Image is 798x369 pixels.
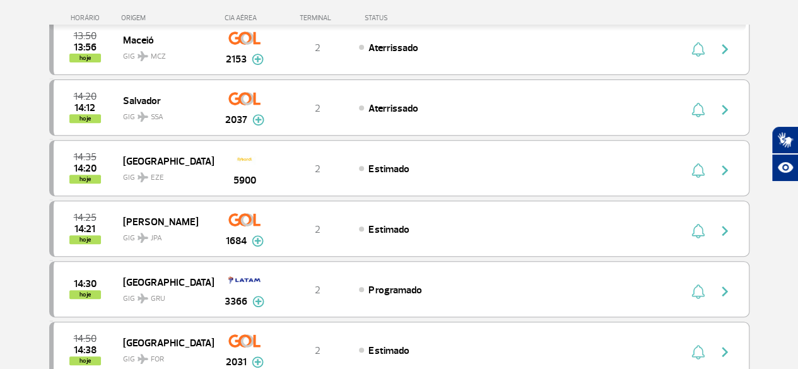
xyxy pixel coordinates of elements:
[123,274,204,290] span: [GEOGRAPHIC_DATA]
[138,112,148,122] img: destiny_airplane.svg
[368,344,409,357] span: Estimado
[121,14,213,22] div: ORIGEM
[315,163,320,175] span: 2
[123,165,204,184] span: GIG
[717,284,732,299] img: seta-direita-painel-voo.svg
[252,235,264,247] img: mais-info-painel-voo.svg
[123,286,204,305] span: GIG
[53,14,122,22] div: HORÁRIO
[368,163,409,175] span: Estimado
[315,223,320,236] span: 2
[358,14,461,22] div: STATUS
[772,126,798,182] div: Plugin de acessibilidade da Hand Talk.
[368,284,421,296] span: Programado
[772,154,798,182] button: Abrir recursos assistivos.
[74,334,97,343] span: 2025-09-29 14:50:00
[138,354,148,364] img: destiny_airplane.svg
[123,226,204,244] span: GIG
[691,223,705,238] img: sino-painel-voo.svg
[123,334,204,351] span: [GEOGRAPHIC_DATA]
[74,32,97,40] span: 2025-09-29 13:50:00
[123,153,204,169] span: [GEOGRAPHIC_DATA]
[368,42,418,54] span: Aterrissado
[138,293,148,303] img: destiny_airplane.svg
[74,279,97,288] span: 2025-09-29 14:30:00
[717,102,732,117] img: seta-direita-painel-voo.svg
[252,54,264,65] img: mais-info-painel-voo.svg
[691,102,705,117] img: sino-painel-voo.svg
[69,114,101,123] span: hoje
[74,213,97,222] span: 2025-09-29 14:25:00
[151,51,166,62] span: MCZ
[74,225,95,233] span: 2025-09-29 14:21:00
[74,346,97,354] span: 2025-09-29 14:38:00
[74,153,97,161] span: 2025-09-29 14:35:00
[691,42,705,57] img: sino-painel-voo.svg
[151,293,165,305] span: GRU
[74,43,97,52] span: 2025-09-29 13:56:41
[74,92,97,101] span: 2025-09-29 14:20:00
[74,164,97,173] span: 2025-09-29 14:20:00
[252,356,264,368] img: mais-info-painel-voo.svg
[151,233,162,244] span: JPA
[69,290,101,299] span: hoje
[123,347,204,365] span: GIG
[123,32,204,48] span: Maceió
[138,233,148,243] img: destiny_airplane.svg
[368,223,409,236] span: Estimado
[717,223,732,238] img: seta-direita-painel-voo.svg
[315,284,320,296] span: 2
[225,112,247,127] span: 2037
[691,344,705,360] img: sino-painel-voo.svg
[226,233,247,249] span: 1684
[69,175,101,184] span: hoje
[233,173,256,188] span: 5900
[252,114,264,126] img: mais-info-painel-voo.svg
[123,44,204,62] span: GIG
[315,102,320,115] span: 2
[252,296,264,307] img: mais-info-painel-voo.svg
[138,51,148,61] img: destiny_airplane.svg
[151,172,164,184] span: EZE
[691,163,705,178] img: sino-painel-voo.svg
[138,172,148,182] img: destiny_airplane.svg
[123,92,204,108] span: Salvador
[226,52,247,67] span: 2153
[315,344,320,357] span: 2
[717,344,732,360] img: seta-direita-painel-voo.svg
[276,14,358,22] div: TERMINAL
[717,42,732,57] img: seta-direita-painel-voo.svg
[74,103,95,112] span: 2025-09-29 14:12:00
[69,54,101,62] span: hoje
[69,356,101,365] span: hoje
[123,105,204,123] span: GIG
[69,235,101,244] span: hoje
[151,112,163,123] span: SSA
[151,354,164,365] span: FOR
[368,102,418,115] span: Aterrissado
[772,126,798,154] button: Abrir tradutor de língua de sinais.
[315,42,320,54] span: 2
[691,284,705,299] img: sino-painel-voo.svg
[123,213,204,230] span: [PERSON_NAME]
[717,163,732,178] img: seta-direita-painel-voo.svg
[213,14,276,22] div: CIA AÉREA
[225,294,247,309] span: 3366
